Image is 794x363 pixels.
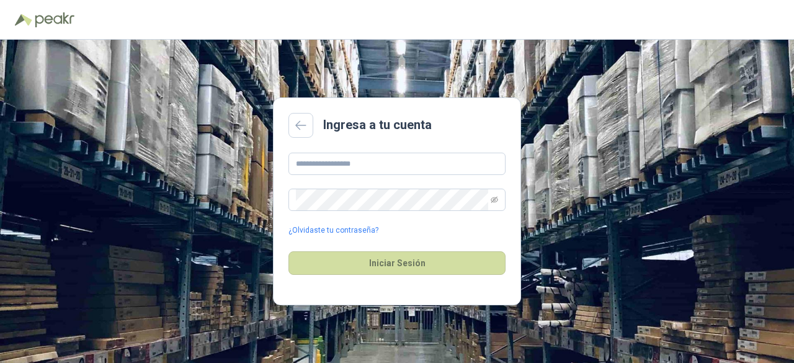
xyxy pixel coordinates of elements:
[323,115,432,135] h2: Ingresa a tu cuenta
[35,12,74,27] img: Peakr
[288,225,378,236] a: ¿Olvidaste tu contraseña?
[15,14,32,26] img: Logo
[288,251,506,275] button: Iniciar Sesión
[491,196,498,204] span: eye-invisible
